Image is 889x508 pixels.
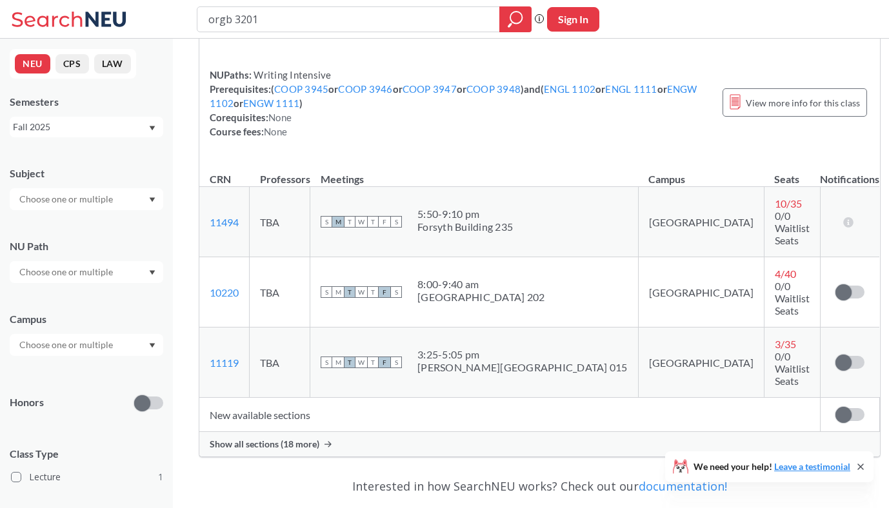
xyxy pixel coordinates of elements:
[210,172,231,186] div: CRN
[264,126,287,137] span: None
[344,357,355,368] span: T
[367,216,379,228] span: T
[210,68,710,139] div: NUPaths: Prerequisites: ( or or or ) and ( or or or ) Corequisites: Course fees:
[638,159,764,187] th: Campus
[207,8,490,30] input: Class, professor, course number, "phrase"
[774,461,850,472] a: Leave a testimonial
[338,83,392,95] a: COOP 3946
[367,286,379,298] span: T
[820,159,879,187] th: Notifications
[638,257,764,327] td: [GEOGRAPHIC_DATA]
[379,357,390,368] span: F
[390,216,402,228] span: S
[775,210,810,246] span: 0/0 Waitlist Seats
[10,447,163,461] span: Class Type
[638,187,764,257] td: [GEOGRAPHIC_DATA]
[508,10,523,28] svg: magnifying glass
[417,348,628,361] div: 3:25 - 5:05 pm
[210,286,239,298] a: 10220
[149,197,155,202] svg: Dropdown arrow
[638,327,764,398] td: [GEOGRAPHIC_DATA]
[417,361,628,374] div: [PERSON_NAME][GEOGRAPHIC_DATA] 015
[10,166,163,181] div: Subject
[321,216,332,228] span: S
[379,286,390,298] span: F
[332,216,344,228] span: M
[417,208,513,220] div: 5:50 - 9:10 pm
[149,270,155,275] svg: Dropdown arrow
[390,286,402,298] span: S
[210,83,697,109] a: ENGW 1102
[332,357,344,368] span: M
[268,112,292,123] span: None
[764,159,820,187] th: Seats
[149,126,155,131] svg: Dropdown arrow
[250,159,310,187] th: Professors
[199,467,881,505] div: Interested in how SearchNEU works? Check out our
[344,216,355,228] span: T
[775,338,796,350] span: 3 / 35
[250,327,310,398] td: TBA
[367,357,379,368] span: T
[10,117,163,137] div: Fall 2025Dropdown arrow
[605,83,657,95] a: ENGL 1111
[10,312,163,326] div: Campus
[10,188,163,210] div: Dropdown arrow
[243,97,299,109] a: ENGW 1111
[417,291,544,304] div: [GEOGRAPHIC_DATA] 202
[210,216,239,228] a: 11494
[158,470,163,484] span: 1
[321,286,332,298] span: S
[390,357,402,368] span: S
[15,54,50,73] button: NEU
[775,350,810,387] span: 0/0 Waitlist Seats
[10,239,163,253] div: NU Path
[10,334,163,356] div: Dropdown arrow
[310,159,639,187] th: Meetings
[775,268,796,280] span: 4 / 40
[13,264,121,280] input: Choose one or multiple
[11,469,163,485] label: Lecture
[252,69,332,81] span: Writing Intensive
[199,398,820,432] td: New available sections
[355,357,367,368] span: W
[94,54,131,73] button: LAW
[499,6,532,32] div: magnifying glass
[13,191,121,207] input: Choose one or multiple
[746,95,860,111] span: View more info for this class
[332,286,344,298] span: M
[639,478,727,494] a: documentation!
[403,83,457,95] a: COOP 3947
[210,357,239,369] a: 11119
[13,337,121,353] input: Choose one or multiple
[250,187,310,257] td: TBA
[466,83,521,95] a: COOP 3948
[274,83,328,95] a: COOP 3945
[10,395,44,410] p: Honors
[344,286,355,298] span: T
[10,95,163,109] div: Semesters
[775,280,810,317] span: 0/0 Waitlist Seats
[321,357,332,368] span: S
[13,120,148,134] div: Fall 2025
[199,432,880,456] div: Show all sections (18 more)
[417,220,513,233] div: Forsyth Building 235
[775,197,802,210] span: 10 / 35
[10,261,163,283] div: Dropdown arrow
[544,83,595,95] a: ENGL 1102
[417,278,544,291] div: 8:00 - 9:40 am
[379,216,390,228] span: F
[355,216,367,228] span: W
[55,54,89,73] button: CPS
[547,7,599,32] button: Sign In
[694,462,850,471] span: We need your help!
[355,286,367,298] span: W
[149,343,155,348] svg: Dropdown arrow
[210,438,319,450] span: Show all sections (18 more)
[250,257,310,327] td: TBA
